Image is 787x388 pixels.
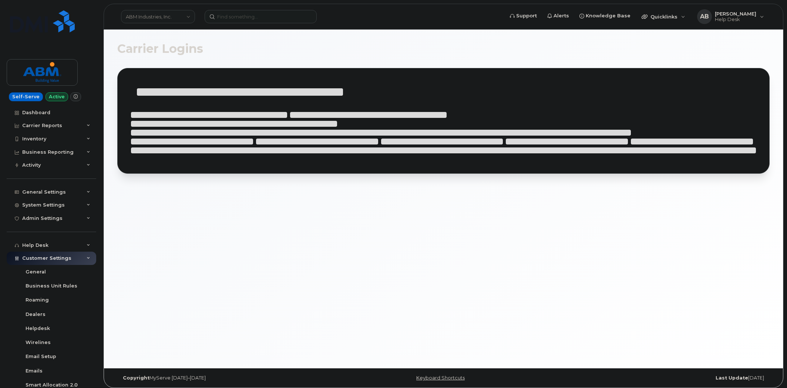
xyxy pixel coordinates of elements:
strong: Copyright [123,375,149,381]
strong: Last Update [716,375,748,381]
div: MyServe [DATE]–[DATE] [117,375,335,381]
span: Carrier Logins [117,43,203,54]
div: [DATE] [552,375,770,381]
a: Keyboard Shortcuts [416,375,465,381]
